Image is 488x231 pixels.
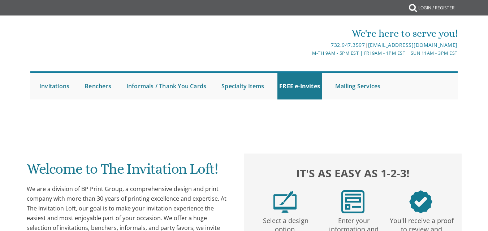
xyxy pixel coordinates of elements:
div: We're here to serve you! [173,26,458,41]
img: step3.png [409,190,432,213]
h1: Welcome to The Invitation Loft! [27,161,230,182]
a: Benchers [83,73,113,99]
a: [EMAIL_ADDRESS][DOMAIN_NAME] [368,41,458,48]
a: Specialty Items [220,73,266,99]
h2: It's as easy as 1-2-3! [251,165,455,181]
a: Mailing Services [333,73,382,99]
div: M-Th 9am - 5pm EST | Fri 9am - 1pm EST | Sun 11am - 3pm EST [173,49,458,57]
a: FREE e-Invites [277,73,322,99]
a: 732.947.3597 [331,41,365,48]
a: Invitations [38,73,71,99]
div: | [173,41,458,49]
img: step1.png [273,190,297,213]
img: step2.png [341,190,364,213]
a: Informals / Thank You Cards [125,73,208,99]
